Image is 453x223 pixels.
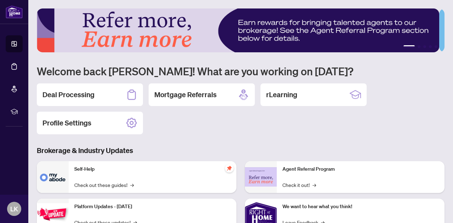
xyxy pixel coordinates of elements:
[37,161,69,193] img: Self-Help
[74,203,231,211] p: Platform Updates - [DATE]
[10,204,18,214] span: LK
[282,181,316,189] a: Check it out!→
[435,45,437,48] button: 5
[282,203,439,211] p: We want to hear what you think!
[245,167,277,187] img: Agent Referral Program
[282,165,439,173] p: Agent Referral Program
[37,146,445,155] h3: Brokerage & Industry Updates
[130,181,134,189] span: →
[312,181,316,189] span: →
[42,90,94,100] h2: Deal Processing
[266,90,297,100] h2: rLearning
[6,5,23,18] img: logo
[225,164,234,172] span: pushpin
[74,165,231,173] p: Self-Help
[403,45,415,48] button: 1
[42,118,91,128] h2: Profile Settings
[37,8,439,52] img: Slide 0
[74,181,134,189] a: Check out these guides!→
[154,90,217,100] h2: Mortgage Referrals
[429,45,432,48] button: 4
[425,198,446,219] button: Open asap
[37,64,445,78] h1: Welcome back [PERSON_NAME]! What are you working on [DATE]?
[418,45,420,48] button: 2
[423,45,426,48] button: 3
